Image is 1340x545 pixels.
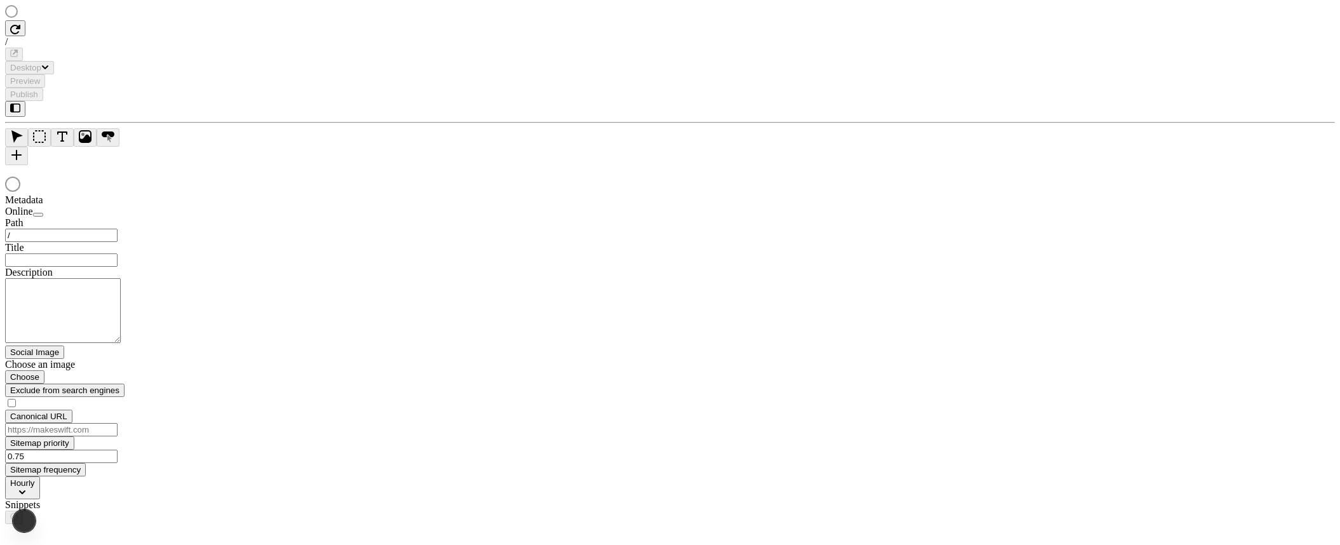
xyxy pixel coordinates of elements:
[5,476,40,499] button: Hourly
[5,74,45,88] button: Preview
[5,410,72,423] button: Canonical URL
[5,267,53,278] span: Description
[5,499,158,511] div: Snippets
[10,90,38,99] span: Publish
[5,463,86,476] button: Sitemap frequency
[10,347,59,357] span: Social Image
[10,465,81,474] span: Sitemap frequency
[5,36,1335,48] div: /
[5,423,118,436] input: https://makeswift.com
[10,438,69,448] span: Sitemap priority
[97,128,119,147] button: Button
[10,478,35,488] span: Hourly
[5,206,33,217] span: Online
[5,194,158,206] div: Metadata
[28,128,51,147] button: Box
[10,63,41,72] span: Desktop
[74,128,97,147] button: Image
[51,128,74,147] button: Text
[5,88,43,101] button: Publish
[5,242,24,253] span: Title
[5,61,54,74] button: Desktop
[5,346,64,359] button: Social Image
[10,412,67,421] span: Canonical URL
[5,436,74,450] button: Sitemap priority
[10,386,119,395] span: Exclude from search engines
[5,217,23,228] span: Path
[5,359,158,370] div: Choose an image
[10,76,40,86] span: Preview
[5,384,125,397] button: Exclude from search engines
[10,372,39,382] span: Choose
[5,370,44,384] button: Choose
